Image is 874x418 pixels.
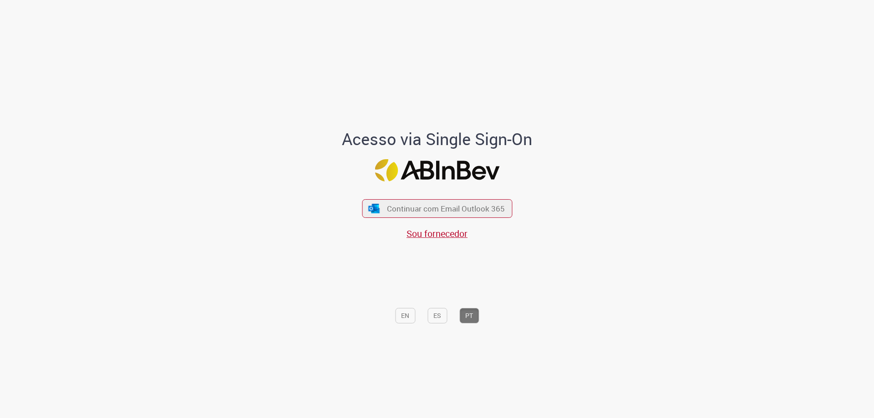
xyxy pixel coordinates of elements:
button: EN [395,308,415,323]
img: Logo ABInBev [375,159,499,181]
h1: Acesso via Single Sign-On [311,130,564,148]
a: Sou fornecedor [407,227,467,240]
button: ES [427,308,447,323]
img: ícone Azure/Microsoft 360 [368,204,381,213]
button: PT [459,308,479,323]
button: ícone Azure/Microsoft 360 Continuar com Email Outlook 365 [362,199,512,218]
span: Continuar com Email Outlook 365 [387,203,505,214]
